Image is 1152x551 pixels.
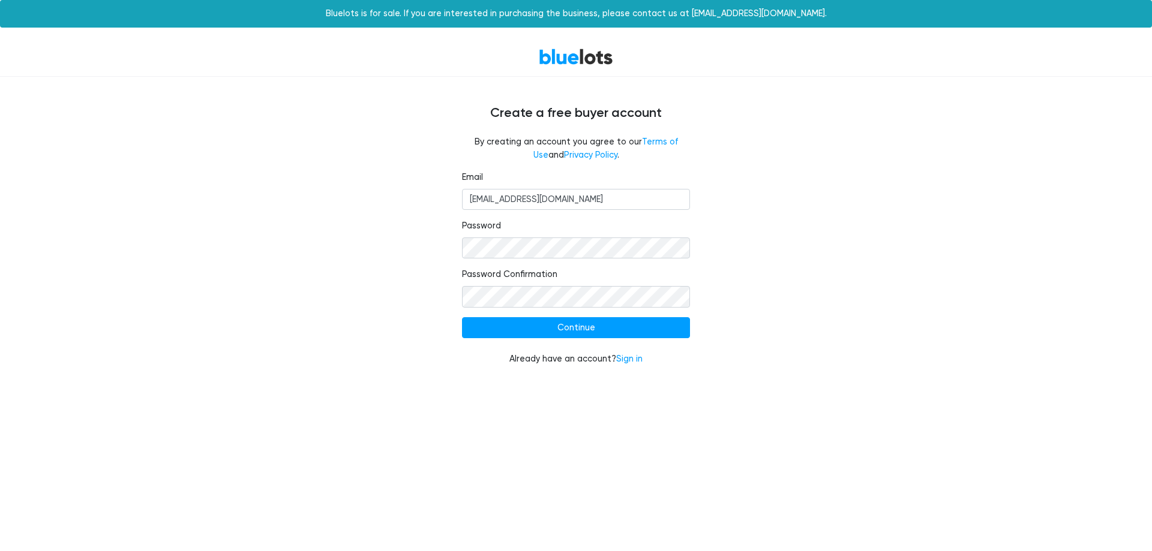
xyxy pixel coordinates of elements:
[462,136,690,161] fieldset: By creating an account you agree to our and .
[462,189,690,210] input: Email
[533,137,678,160] a: Terms of Use
[462,353,690,366] div: Already have an account?
[616,354,643,364] a: Sign in
[462,219,501,233] label: Password
[462,171,483,184] label: Email
[539,48,613,65] a: BlueLots
[462,268,557,281] label: Password Confirmation
[564,150,617,160] a: Privacy Policy
[216,106,936,121] h4: Create a free buyer account
[462,317,690,339] input: Continue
